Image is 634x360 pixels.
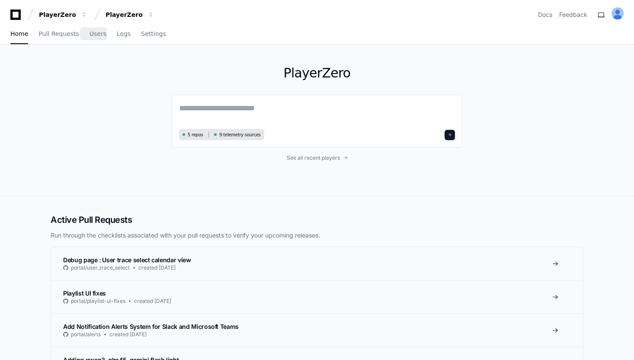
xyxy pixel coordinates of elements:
span: Add Notification Alerts System for Slack and Microsoft Teams [63,323,239,330]
p: Run through the checklists associated with your pull requests to verify your upcoming releases. [51,231,583,240]
span: Debug page : User trace select calendar view [63,256,191,264]
span: 9 telemetry sources [219,132,260,138]
span: created [DATE] [134,298,171,305]
span: Home [10,31,28,36]
span: portal/alerts [71,331,101,338]
a: Home [10,24,28,44]
span: 5 repos [188,132,203,138]
div: PlayerZero [39,10,76,19]
button: PlayerZero [102,7,157,22]
div: PlayerZero [106,10,143,19]
span: portal/playlist-ui-fixes [71,298,125,305]
span: Pylon [86,48,105,54]
a: Playlist UI fixesportal/playlist-ui-fixescreated [DATE] [51,280,583,313]
img: ALV-UjVcatvuIE3Ry8vbS9jTwWSCDSui9a-KCMAzof9oLoUoPIJpWA8kMXHdAIcIkQmvFwXZGxSVbioKmBNr7v50-UrkRVwdj... [612,7,624,19]
button: PlayerZero [35,7,91,22]
button: Feedback [559,10,587,19]
span: created [DATE] [138,264,176,271]
span: Pull Requests [38,31,79,36]
h2: Active Pull Requests [51,214,583,226]
a: Powered byPylon [61,47,105,54]
a: Logs [117,24,131,44]
span: created [DATE] [109,331,147,338]
a: Add Notification Alerts System for Slack and Microsoft Teamsportal/alertscreated [DATE] [51,313,583,347]
span: See all recent players [287,154,340,161]
a: Docs [538,10,552,19]
span: Logs [117,31,131,36]
span: Users [90,31,106,36]
span: portal/user_trace_select [71,264,130,271]
a: Debug page : User trace select calendar viewportal/user_trace_selectcreated [DATE] [51,247,583,280]
a: Users [90,24,106,44]
a: See all recent players [172,154,462,161]
a: Settings [141,24,166,44]
span: Playlist UI fixes [63,289,106,297]
a: Pull Requests [38,24,79,44]
h1: PlayerZero [172,65,462,81]
span: Settings [141,31,166,36]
